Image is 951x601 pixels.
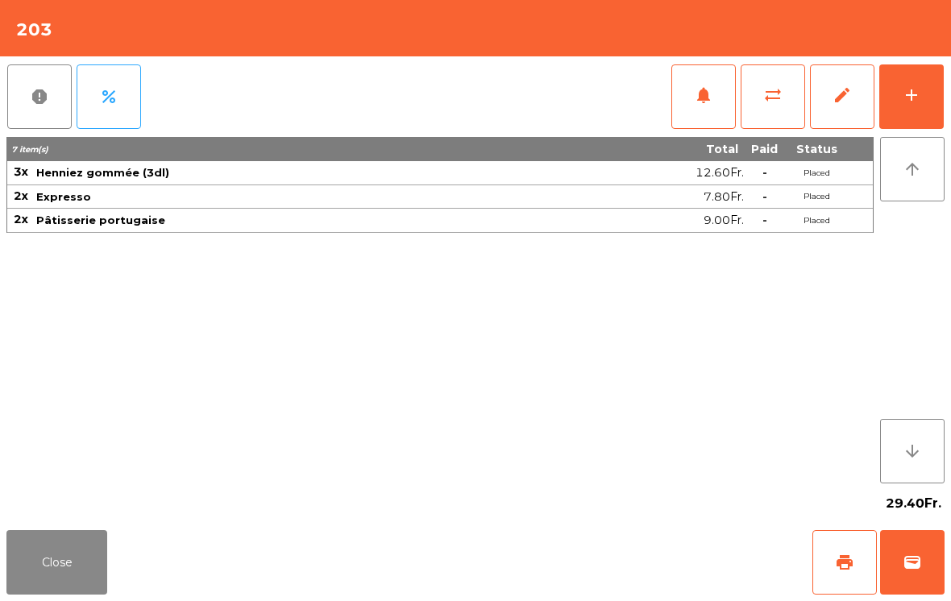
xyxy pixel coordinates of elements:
span: Expresso [36,190,91,203]
span: sync_alt [763,85,783,105]
button: print [812,530,877,595]
h4: 203 [16,18,52,42]
div: add [902,85,921,105]
button: wallet [880,530,945,595]
button: arrow_upward [880,137,945,201]
span: 29.40Fr. [886,491,941,516]
span: 12.60Fr. [696,162,744,184]
span: report [30,87,49,106]
td: Placed [784,209,849,233]
span: 3x [14,164,28,179]
span: - [762,189,767,204]
span: - [762,213,767,227]
button: report [7,64,72,129]
th: Paid [745,137,784,161]
span: Pâtisserie portugaise [36,213,165,226]
span: wallet [903,553,922,572]
button: add [879,64,944,129]
button: notifications [671,64,736,129]
span: Henniez gommée (3dl) [36,166,169,179]
span: print [835,553,854,572]
button: arrow_downward [880,419,945,483]
span: 7.80Fr. [704,186,744,208]
button: edit [810,64,874,129]
span: edit [833,85,852,105]
span: 2x [14,189,28,203]
button: Close [6,530,107,595]
span: - [762,165,767,180]
span: 9.00Fr. [704,209,744,231]
td: Placed [784,161,849,185]
span: 2x [14,212,28,226]
th: Status [784,137,849,161]
button: percent [77,64,141,129]
th: Total [554,137,745,161]
td: Placed [784,185,849,209]
span: percent [99,87,118,106]
span: notifications [694,85,713,105]
i: arrow_upward [903,160,922,179]
i: arrow_downward [903,441,922,461]
button: sync_alt [741,64,805,129]
span: 7 item(s) [11,144,48,155]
